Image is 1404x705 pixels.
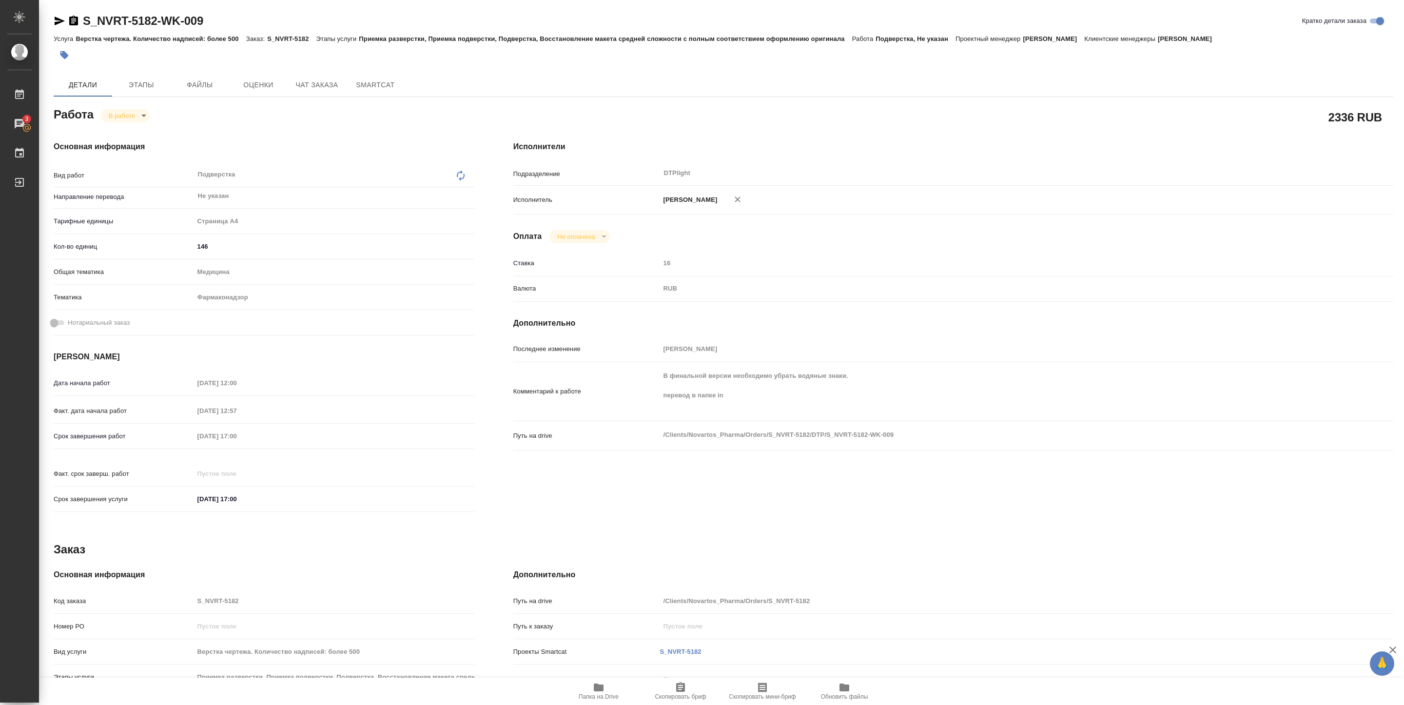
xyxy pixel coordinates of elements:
p: Тарифные единицы [54,216,194,226]
span: Кратко детали заказа [1302,16,1366,26]
input: ✎ Введи что-нибудь [194,239,474,254]
p: [PERSON_NAME] [1158,35,1219,42]
button: Обновить файлы [803,678,885,705]
p: Тематика [54,293,194,302]
p: Направление перевода [54,192,194,202]
span: Детали [59,79,106,91]
p: Путь на drive [513,596,660,606]
div: В работе [101,109,150,122]
input: Пустое поле [194,619,474,633]
input: Пустое поле [660,256,1320,270]
p: Общая тематика [54,267,194,277]
p: Приемка разверстки, Приемка подверстки, Подверстка, Восстановление макета средней сложности с пол... [359,35,852,42]
input: ✎ Введи что-нибудь [194,492,279,506]
button: Скопировать мини-бриф [721,678,803,705]
p: Этапы услуги [54,672,194,682]
input: Пустое поле [660,342,1320,356]
button: В работе [106,112,138,120]
p: Дата начала работ [54,378,194,388]
button: Скопировать бриф [640,678,721,705]
input: Пустое поле [194,594,474,608]
p: Номер РО [54,622,194,631]
span: Чат заказа [293,79,340,91]
p: Вид работ [54,171,194,180]
span: Этапы [118,79,165,91]
a: S_NVRT-5182 [660,648,702,655]
p: Проектный менеджер [955,35,1023,42]
input: Пустое поле [194,404,279,418]
h2: Работа [54,105,94,122]
p: Работа [852,35,876,42]
h4: [PERSON_NAME] [54,351,474,363]
p: Валюта [513,284,660,294]
h2: Заказ [54,542,85,557]
h4: Дополнительно [513,569,1393,581]
p: Кол-во единиц [54,242,194,252]
span: Нотариальный заказ [68,318,130,328]
button: 🙏 [1370,651,1394,676]
button: Папка на Drive [558,678,640,705]
span: Обновить файлы [821,693,868,700]
span: 🙏 [1374,653,1390,674]
input: Пустое поле [194,645,474,659]
button: Добавить тэг [54,44,75,66]
h4: Основная информация [54,141,474,153]
input: Пустое поле [194,670,474,684]
div: Фармаконадзор [194,289,474,306]
input: Пустое поле [194,467,279,481]
a: 3 [2,112,37,136]
span: 3 [19,114,34,124]
input: Пустое поле [660,594,1320,608]
span: Скопировать мини-бриф [729,693,796,700]
p: Путь к заказу [513,622,660,631]
button: Удалить исполнителя [727,189,748,210]
p: Факт. срок заверш. работ [54,469,194,479]
span: Скопировать бриф [655,693,706,700]
button: Скопировать ссылку [68,15,79,27]
h4: Основная информация [54,569,474,581]
button: Не оплачена [554,233,598,241]
p: Срок завершения работ [54,431,194,441]
p: Проекты Smartcat [513,647,660,657]
p: Вид услуги [54,647,194,657]
p: S_NVRT-5182 [267,35,316,42]
p: Код заказа [54,596,194,606]
p: Заказ: [246,35,267,42]
span: Файлы [176,79,223,91]
p: Этапы услуги [316,35,359,42]
h2: 2336 RUB [1328,109,1382,125]
h4: Дополнительно [513,317,1393,329]
span: Оценки [235,79,282,91]
span: SmartCat [352,79,399,91]
p: Транслитерация названий [513,676,660,685]
input: Пустое поле [194,376,279,390]
div: В работе [549,230,609,243]
p: [PERSON_NAME] [660,195,718,205]
button: Скопировать ссылку для ЯМессенджера [54,15,65,27]
div: RUB [660,280,1320,297]
p: Подверстка, Не указан [876,35,955,42]
p: Срок завершения услуги [54,494,194,504]
a: S_NVRT-5182-WK-009 [83,14,203,27]
p: Факт. дата начала работ [54,406,194,416]
textarea: В финальной версии необходимо убрать водяные знаки. перевод в папке in [660,368,1320,413]
p: Комментарий к работе [513,387,660,396]
p: Подразделение [513,169,660,179]
p: Исполнитель [513,195,660,205]
p: Верстка чертежа. Количество надписей: более 500 [76,35,246,42]
p: Последнее изменение [513,344,660,354]
p: Клиентские менеджеры [1084,35,1158,42]
p: Ставка [513,258,660,268]
div: Страница А4 [194,213,474,230]
input: Пустое поле [660,619,1320,633]
h4: Исполнители [513,141,1393,153]
textarea: /Clients/Novartos_Pharma/Orders/S_NVRT-5182/DTP/S_NVRT-5182-WK-009 [660,427,1320,443]
h4: Оплата [513,231,542,242]
span: Папка на Drive [579,693,619,700]
p: Путь на drive [513,431,660,441]
input: Пустое поле [194,429,279,443]
p: [PERSON_NAME] [1023,35,1084,42]
p: Услуга [54,35,76,42]
div: Медицина [194,264,474,280]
